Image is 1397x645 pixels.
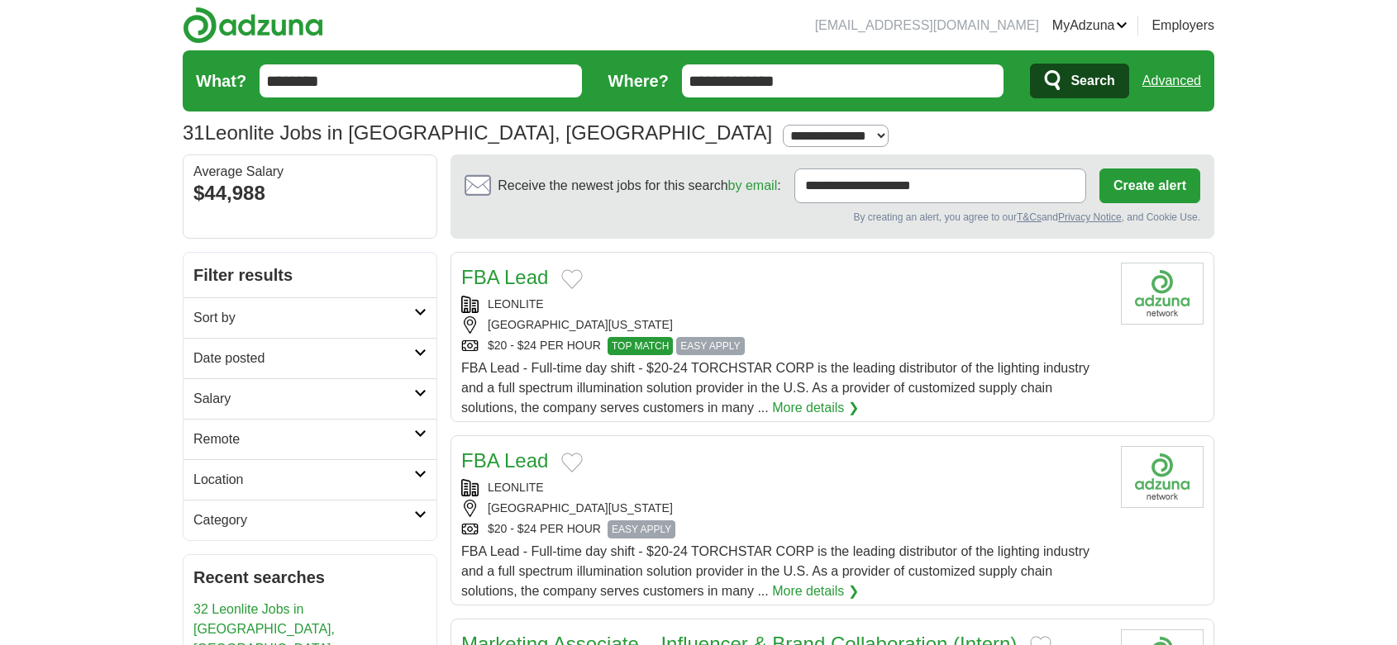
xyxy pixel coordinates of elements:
div: LEONLITE [461,296,1108,313]
h2: Filter results [184,253,436,297]
h1: Leonlite Jobs in [GEOGRAPHIC_DATA], [GEOGRAPHIC_DATA] [183,121,772,144]
span: EASY APPLY [676,337,744,355]
span: 31 [183,118,205,148]
h2: Recent searches [193,565,427,590]
span: Receive the newest jobs for this search : [498,176,780,196]
span: Search [1070,64,1114,97]
button: Add to favorite jobs [561,453,583,472]
div: By creating an alert, you agree to our and , and Cookie Use. [465,210,1200,225]
div: LEONLITE [461,479,1108,496]
span: FBA Lead - Full-time day shift - $20-24 TORCHSTAR CORP is the leading distributor of the lighting... [461,361,1089,415]
label: What? [196,69,246,93]
a: FBA Lead [461,449,548,472]
a: Location [184,459,436,500]
img: Company logo [1121,263,1204,325]
div: $20 - $24 PER HOUR [461,520,1108,538]
div: $44,988 [193,178,427,208]
div: [GEOGRAPHIC_DATA][US_STATE] [461,316,1108,334]
h2: Date posted [193,349,414,368]
div: Average Salary [193,165,427,178]
span: EASY APPLY [608,520,675,538]
img: Adzuna logo [183,7,323,44]
a: More details ❯ [772,398,859,418]
span: TOP MATCH [608,337,673,355]
a: Category [184,500,436,540]
div: $20 - $24 PER HOUR [461,337,1108,355]
h2: Remote [193,429,414,449]
button: Search [1030,64,1128,98]
span: FBA Lead - Full-time day shift - $20-24 TORCHSTAR CORP is the leading distributor of the lighting... [461,544,1089,598]
a: T&Cs [1017,211,1042,223]
button: Create alert [1099,168,1200,203]
a: MyAdzuna [1052,16,1128,36]
a: Salary [184,378,436,419]
h2: Salary [193,389,414,409]
li: [EMAIL_ADDRESS][DOMAIN_NAME] [815,16,1039,36]
button: Add to favorite jobs [561,269,583,289]
img: Company logo [1121,446,1204,508]
a: by email [728,178,778,192]
a: Date posted [184,338,436,378]
h2: Category [193,510,414,530]
label: Where? [608,69,669,93]
h2: Sort by [193,308,414,328]
a: Sort by [184,297,436,338]
a: More details ❯ [772,581,859,601]
h2: Location [193,470,414,490]
a: Remote [184,419,436,459]
a: Privacy Notice [1058,211,1122,223]
a: Employers [1151,16,1214,36]
div: [GEOGRAPHIC_DATA][US_STATE] [461,500,1108,517]
a: FBA Lead [461,266,548,288]
a: Advanced [1142,64,1201,97]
